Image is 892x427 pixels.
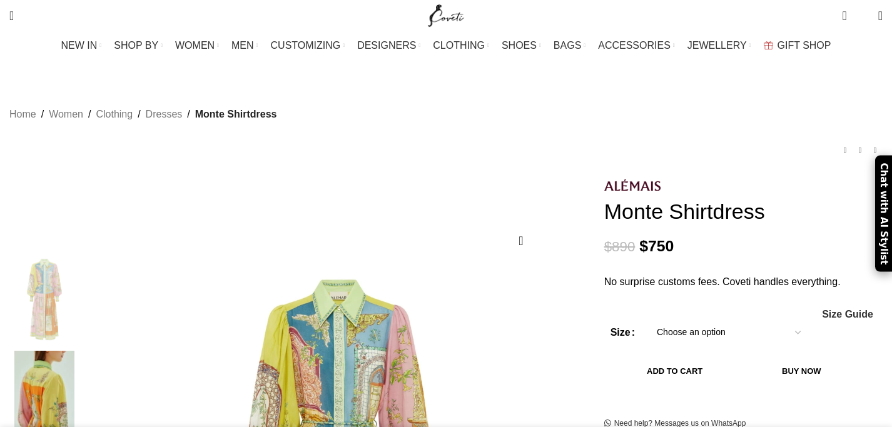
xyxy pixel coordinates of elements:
a: Next product [868,143,883,158]
span: ACCESSORIES [598,39,671,51]
span: $ [604,239,612,254]
span: MEN [231,39,254,51]
img: Alemais [604,179,661,191]
label: Size [611,324,635,341]
a: Dresses [146,106,183,123]
span: DESIGNERS [357,39,416,51]
span: JEWELLERY [687,39,747,51]
a: BAGS [554,33,585,58]
a: Previous product [838,143,853,158]
a: JEWELLERY [687,33,751,58]
a: MEN [231,33,258,58]
span: NEW IN [61,39,98,51]
a: WOMEN [175,33,219,58]
a: CLOTHING [433,33,489,58]
button: Buy now [746,358,858,384]
bdi: 750 [639,238,674,254]
a: 0 [836,3,853,28]
img: Alemais [6,254,83,344]
a: NEW IN [61,33,102,58]
a: Search [3,3,20,28]
div: My Wishlist [856,3,869,28]
span: WOMEN [175,39,215,51]
span: GIFT SHOP [778,39,831,51]
p: No surprise customs fees. Coveti handles everything. [604,274,883,290]
span: SHOP BY [114,39,158,51]
a: Clothing [96,106,133,123]
span: BAGS [554,39,581,51]
h1: Monte Shirtdress [604,199,883,224]
span: Monte Shirtdress [195,106,277,123]
img: GiftBag [764,41,773,49]
span: $ [639,238,648,254]
div: Main navigation [3,33,889,58]
a: Women [49,106,83,123]
button: Add to cart [611,358,739,384]
a: Size Guide [821,309,873,319]
a: GIFT SHOP [764,33,831,58]
span: SHOES [502,39,537,51]
span: CLOTHING [433,39,485,51]
span: 0 [859,13,868,22]
a: Home [9,106,36,123]
bdi: 890 [604,239,636,254]
span: 0 [843,6,853,16]
nav: Breadcrumb [9,106,276,123]
span: CUSTOMIZING [271,39,341,51]
a: ACCESSORIES [598,33,675,58]
span: Size Guide [822,309,873,319]
a: SHOP BY [114,33,163,58]
a: CUSTOMIZING [271,33,345,58]
a: Site logo [425,9,467,20]
a: DESIGNERS [357,33,420,58]
span: -16% [557,264,589,279]
a: SHOES [502,33,541,58]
